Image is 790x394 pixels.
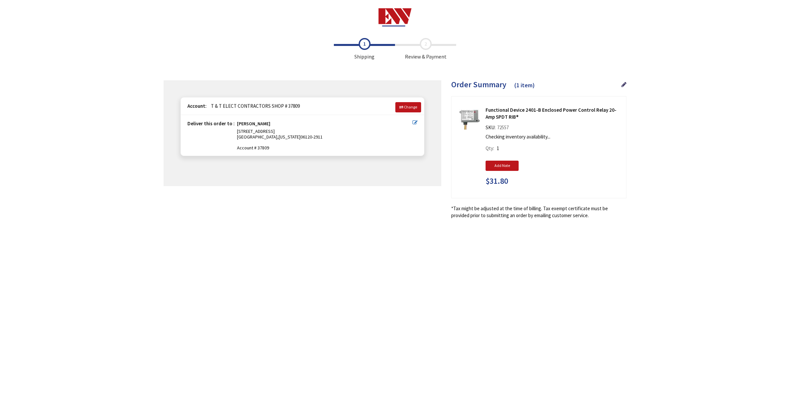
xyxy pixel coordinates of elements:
span: Review & Payment [395,38,456,60]
a: Change [395,102,421,112]
span: Change [404,104,417,109]
strong: Deliver this order to : [187,120,235,127]
p: Checking inventory availability... [486,133,618,140]
span: T & T ELECT CONTRACTORS SHOP # 37809 [208,103,300,109]
span: $31.80 [486,177,508,185]
strong: Account: [187,103,207,109]
span: [GEOGRAPHIC_DATA], [237,134,279,140]
img: Functional Device 2401-B Enclosed Power Control Relay 20-Amp SPDT RIB® [459,109,480,130]
span: Account # 37809 [237,145,413,151]
span: Order Summary [451,79,506,90]
span: [US_STATE] [279,134,300,140]
span: 06120-2911 [300,134,323,140]
img: Electrical Wholesalers, Inc. [378,8,412,26]
div: SKU: [486,124,510,133]
span: [STREET_ADDRESS] [237,128,275,134]
span: (1 item) [514,81,535,89]
span: Qty [486,145,493,151]
strong: [PERSON_NAME] [237,121,270,129]
: *Tax might be adjusted at the time of billing. Tax exempt certificate must be provided prior to s... [451,205,626,219]
span: Shipping [334,38,395,60]
strong: Functional Device 2401-B Enclosed Power Control Relay 20-Amp SPDT RIB® [486,106,621,121]
span: 72557 [495,124,510,131]
span: 1 [497,145,499,151]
